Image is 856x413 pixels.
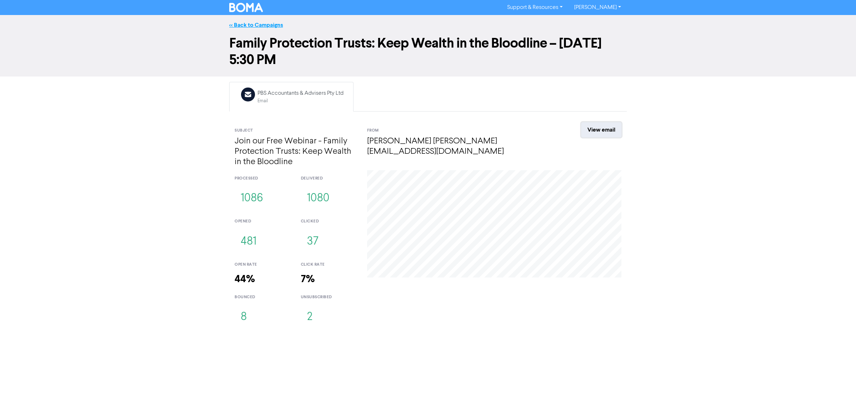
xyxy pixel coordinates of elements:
h4: [PERSON_NAME] [PERSON_NAME][EMAIL_ADDRESS][DOMAIN_NAME] [367,136,555,157]
div: processed [235,176,290,182]
div: opened [235,218,290,225]
div: delivered [301,176,356,182]
button: 1080 [301,187,336,210]
a: << Back to Campaigns [229,21,283,29]
button: 1086 [235,187,269,210]
button: 37 [301,230,324,254]
div: bounced [235,294,290,300]
img: BOMA Logo [229,3,263,12]
button: 2 [301,305,318,329]
a: View email [581,122,621,137]
a: Support & Resources [501,2,568,13]
div: click rate [301,262,356,268]
div: clicked [301,218,356,225]
h4: Join our Free Webinar - Family Protection Trusts: Keep Wealth in the Bloodline [235,136,356,167]
iframe: Chat Widget [820,379,856,413]
strong: 44% [235,273,255,285]
strong: 7% [301,273,315,285]
div: PBS Accountants & Advisers Pty Ltd [258,89,343,98]
h1: Family Protection Trusts: Keep Wealth in the Bloodline – [DATE] 5:30 PM [229,35,627,68]
div: open rate [235,262,290,268]
a: [PERSON_NAME] [568,2,627,13]
div: Email [258,98,343,104]
div: unsubscribed [301,294,356,300]
div: Subject [235,128,356,134]
button: 8 [235,305,253,329]
button: 481 [235,230,263,254]
div: From [367,128,555,134]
